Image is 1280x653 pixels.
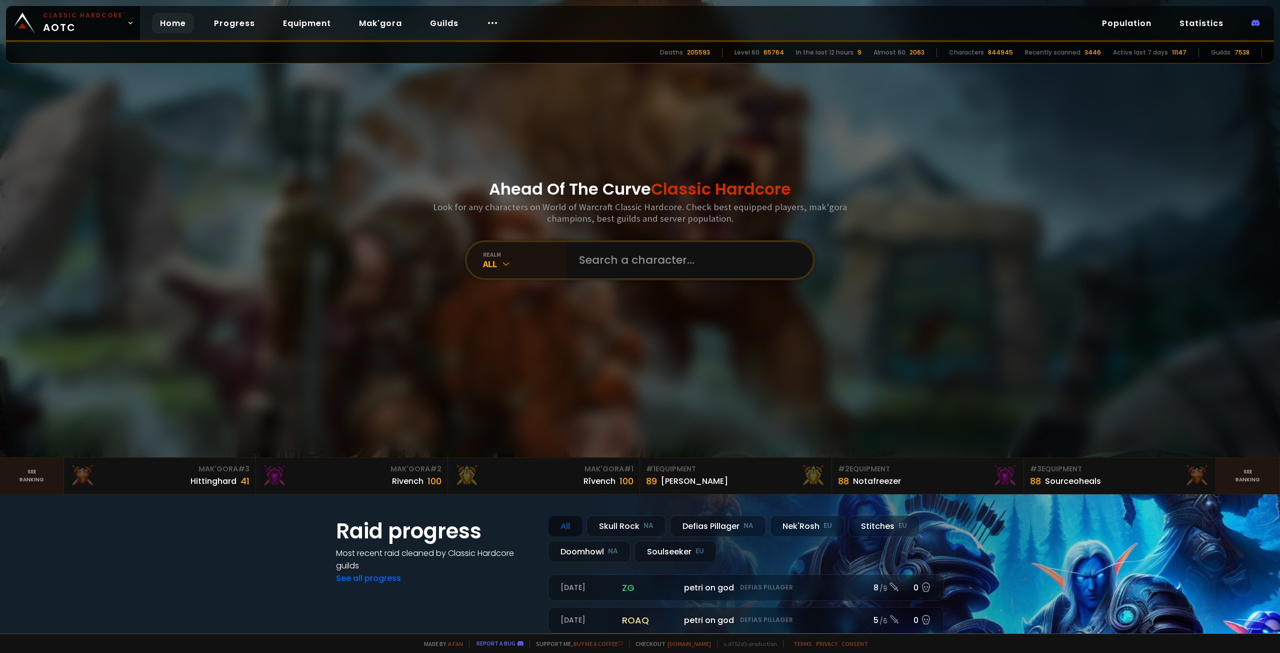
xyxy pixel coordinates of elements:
div: Mak'Gora [70,464,249,474]
div: 65764 [763,48,784,57]
small: Classic Hardcore [43,11,123,20]
small: EU [898,521,907,531]
div: Deaths [660,48,683,57]
a: Guilds [422,13,466,34]
div: [PERSON_NAME] [661,475,728,487]
div: Defias Pillager [670,515,766,537]
div: All [483,258,567,270]
div: 100 [427,474,441,488]
div: 41 [240,474,249,488]
span: # 3 [1030,464,1041,474]
div: Equipment [1030,464,1209,474]
span: v. d752d5 - production [717,640,777,647]
a: Mak'Gora#2Rivench100 [256,458,448,494]
span: # 2 [838,464,849,474]
div: 205593 [687,48,710,57]
a: Equipment [275,13,339,34]
a: Privacy [816,640,837,647]
div: Nek'Rosh [770,515,844,537]
a: #3Equipment88Sourceoheals [1024,458,1216,494]
div: 88 [1030,474,1041,488]
a: [DATE]roaqpetri on godDefias Pillager5 /60 [548,607,944,633]
div: Characters [949,48,984,57]
a: [DATE]zgpetri on godDefias Pillager8 /90 [548,574,944,601]
span: # 1 [624,464,633,474]
div: Mak'Gora [454,464,633,474]
h3: Look for any characters on World of Warcraft Classic Hardcore. Check best equipped players, mak'g... [429,201,851,224]
div: 3446 [1084,48,1101,57]
div: 2063 [909,48,924,57]
a: Mak'Gora#1Rîvench100 [448,458,640,494]
small: NA [643,521,653,531]
span: Checkout [629,640,711,647]
div: Rîvench [583,475,615,487]
div: 88 [838,474,849,488]
span: # 1 [646,464,655,474]
small: EU [695,546,704,556]
div: 844945 [988,48,1013,57]
a: a fan [448,640,463,647]
h1: Ahead Of The Curve [489,177,791,201]
div: 9 [857,48,861,57]
a: Home [152,13,194,34]
span: Made by [418,640,463,647]
a: Mak'Gora#3Hittinghard41 [64,458,256,494]
div: 89 [646,474,657,488]
a: #1Equipment89[PERSON_NAME] [640,458,832,494]
small: EU [823,521,832,531]
a: Seeranking [1216,458,1280,494]
div: realm [483,251,567,258]
span: Classic Hardcore [651,178,791,200]
h1: Raid progress [336,515,536,547]
span: # 3 [238,464,249,474]
div: Recently scanned [1025,48,1080,57]
a: #2Equipment88Notafreezer [832,458,1024,494]
div: Equipment [838,464,1017,474]
a: See all progress [336,572,401,584]
a: Statistics [1171,13,1231,34]
div: Guilds [1211,48,1230,57]
div: Mak'Gora [262,464,441,474]
div: Skull Rock [586,515,666,537]
div: Level 60 [734,48,759,57]
a: Classic HardcoreAOTC [6,6,140,40]
div: Stitches [848,515,919,537]
div: In the last 12 hours [796,48,853,57]
a: Population [1094,13,1159,34]
div: Doomhowl [548,541,630,562]
small: NA [743,521,753,531]
span: Support me, [529,640,623,647]
div: 7538 [1234,48,1249,57]
a: Progress [206,13,263,34]
div: 100 [619,474,633,488]
div: Almost 60 [873,48,905,57]
span: # 2 [430,464,441,474]
input: Search a character... [573,242,801,278]
a: Mak'gora [351,13,410,34]
div: Equipment [646,464,825,474]
a: Consent [841,640,868,647]
a: Terms [793,640,812,647]
div: 11147 [1172,48,1186,57]
h4: Most recent raid cleaned by Classic Hardcore guilds [336,547,536,572]
div: Soulseeker [634,541,716,562]
small: NA [608,546,618,556]
div: Active last 7 days [1113,48,1168,57]
div: Rivench [392,475,423,487]
span: AOTC [43,11,123,35]
a: Buy me a coffee [573,640,623,647]
div: Hittinghard [190,475,236,487]
div: Sourceoheals [1045,475,1101,487]
div: All [548,515,582,537]
div: Notafreezer [853,475,901,487]
a: Report a bug [476,639,515,647]
a: [DOMAIN_NAME] [667,640,711,647]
